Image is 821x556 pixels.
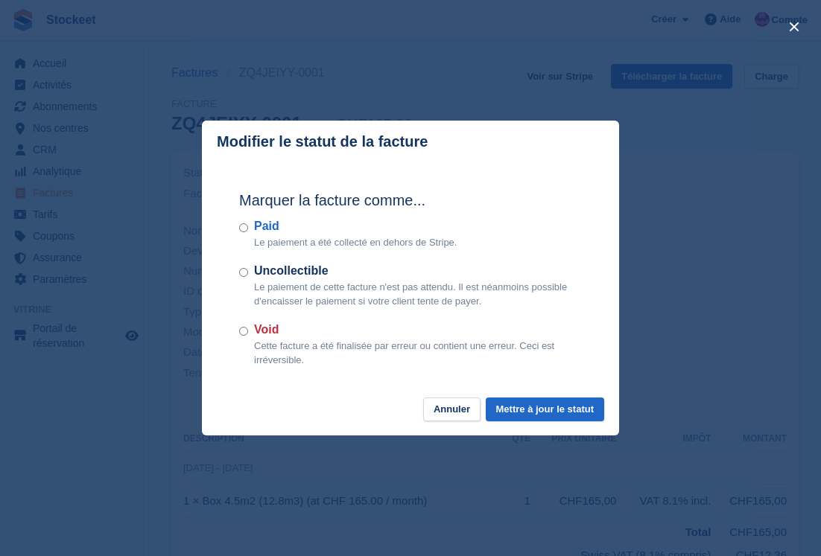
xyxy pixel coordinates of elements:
p: Le paiement de cette facture n'est pas attendu. Il est néanmoins possible d'encaisser le paiement... [254,280,582,309]
label: Void [254,321,582,339]
button: Annuler [423,397,481,422]
p: Modifier le statut de la facture [217,133,428,150]
label: Uncollectible [254,262,582,280]
label: Paid [254,217,457,235]
button: close [782,15,806,39]
p: Le paiement a été collecté en dehors de Stripe. [254,235,457,250]
p: Cette facture a été finalisée par erreur ou contient une erreur. Ceci est irréversible. [254,339,582,368]
h2: Marquer la facture comme... [239,189,582,211]
button: Mettre à jour le statut [486,397,604,422]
